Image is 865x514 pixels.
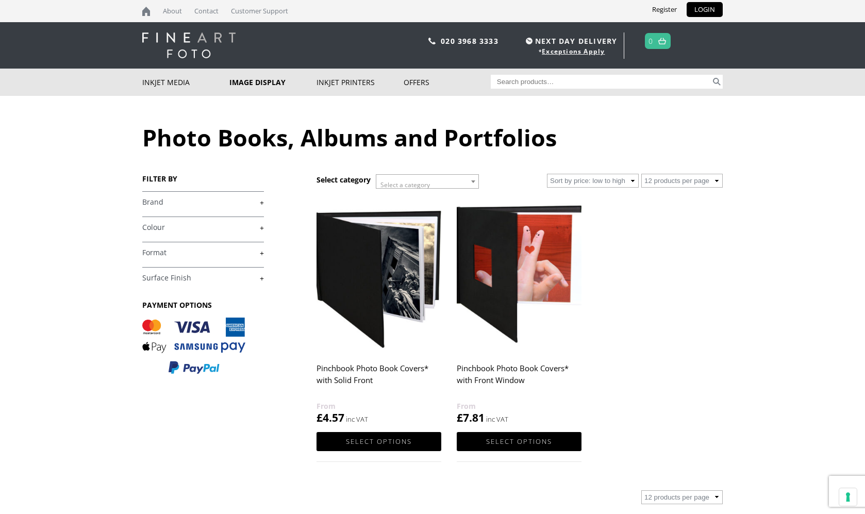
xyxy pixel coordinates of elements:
img: basket.svg [658,38,666,44]
a: 020 3968 3333 [441,36,498,46]
bdi: 4.57 [317,410,344,425]
a: Offers [404,69,491,96]
a: Register [644,2,685,17]
img: phone.svg [428,38,436,44]
h2: Pinchbook Photo Book Covers* with Front Window [457,359,581,400]
h3: FILTER BY [142,174,264,184]
h4: Colour [142,217,264,237]
span: £ [317,410,323,425]
a: Select options for “Pinchbook Photo Book Covers* with Solid Front” [317,432,441,451]
bdi: 7.81 [457,410,485,425]
img: Pinchbook Photo Book Covers* with Solid Front [317,196,441,352]
span: NEXT DAY DELIVERY [523,35,617,47]
h4: Surface Finish [142,267,264,288]
a: + [142,273,264,283]
a: Inkjet Printers [317,69,404,96]
h1: Photo Books, Albums and Portfolios [142,122,723,153]
img: PAYMENT OPTIONS [142,318,245,375]
a: Pinchbook Photo Book Covers* with Solid Front £4.57 [317,196,441,425]
h3: Select category [317,175,371,185]
span: £ [457,410,463,425]
img: time.svg [526,38,533,44]
a: LOGIN [687,2,723,17]
a: 0 [648,34,653,48]
a: Pinchbook Photo Book Covers* with Front Window £7.81 [457,196,581,425]
a: + [142,197,264,207]
h3: PAYMENT OPTIONS [142,300,264,310]
a: + [142,248,264,258]
a: Select options for “Pinchbook Photo Book Covers* with Front Window” [457,432,581,451]
button: Search [711,75,723,89]
span: Select a category [380,180,430,189]
h2: Pinchbook Photo Book Covers* with Solid Front [317,359,441,400]
img: Pinchbook Photo Book Covers* with Front Window [457,196,581,352]
h4: Brand [142,191,264,212]
select: Shop order [547,174,639,188]
input: Search products… [491,75,711,89]
a: Image Display [229,69,317,96]
a: + [142,223,264,233]
a: Exceptions Apply [542,47,605,56]
button: Your consent preferences for tracking technologies [839,488,857,506]
h4: Format [142,242,264,262]
a: Inkjet Media [142,69,229,96]
img: logo-white.svg [142,32,236,58]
